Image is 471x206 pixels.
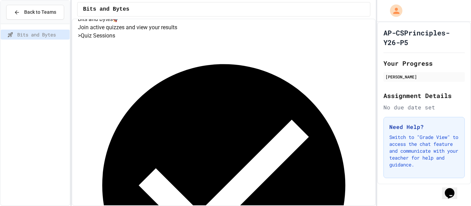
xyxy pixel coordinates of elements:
h5: > Quiz Sessions [78,32,370,40]
h1: AP-CSPrinciples-Y26-P5 [383,28,465,47]
h3: Need Help? [389,123,459,131]
h2: Your Progress [383,58,465,68]
span: Back to Teams [24,9,56,16]
p: Join active quizzes and view your results [78,23,370,32]
button: Back to Teams [6,5,64,20]
h2: Assignment Details [383,91,465,100]
span: Bits and Bytes [83,5,129,13]
div: No due date set [383,103,465,111]
p: Switch to "Grade View" to access the chat feature and communicate with your teacher for help and ... [389,134,459,168]
div: My Account [383,3,404,19]
h4: Bits and Bytes 🚀 [78,15,370,23]
div: [PERSON_NAME] [385,74,463,80]
iframe: chat widget [442,178,464,199]
span: Bits and Bytes [17,31,67,38]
